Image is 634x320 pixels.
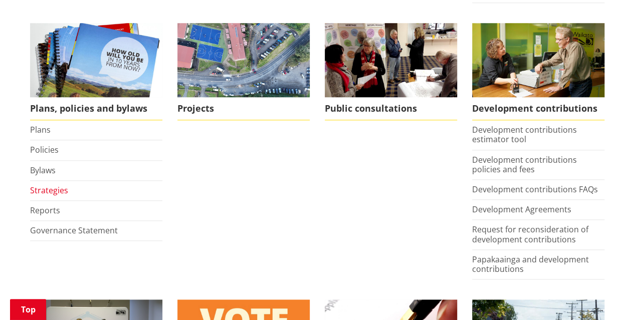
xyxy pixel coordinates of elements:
a: Strategies [30,185,68,196]
a: Bylaws [30,165,56,176]
span: Development contributions [472,97,604,120]
a: Development Agreements [472,204,571,215]
a: Governance Statement [30,225,118,236]
img: public-consultations [325,23,457,98]
a: Development contributions policies and fees [472,154,577,175]
a: Plans [30,124,51,135]
span: Plans, policies and bylaws [30,97,162,120]
a: Reports [30,205,60,216]
a: Papakaainga and development contributions [472,254,589,274]
iframe: Messenger Launcher [588,278,624,314]
a: Projects [177,23,310,121]
span: Projects [177,97,310,120]
img: Long Term Plan [30,23,162,98]
a: public-consultations Public consultations [325,23,457,121]
a: Top [10,299,46,320]
a: We produce a number of plans, policies and bylaws including the Long Term Plan Plans, policies an... [30,23,162,121]
img: DJI_0336 [177,23,310,98]
a: Development contributions estimator tool [472,124,577,145]
a: Request for reconsideration of development contributions [472,224,588,244]
a: Development contributions FAQs [472,184,598,195]
a: Policies [30,144,59,155]
img: Fees [472,23,604,98]
a: FInd out more about fees and fines here Development contributions [472,23,604,121]
span: Public consultations [325,97,457,120]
